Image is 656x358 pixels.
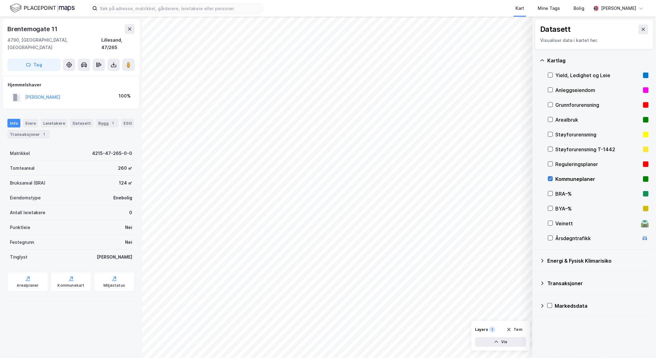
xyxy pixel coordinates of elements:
[70,119,93,127] div: Datasett
[96,119,119,127] div: Bygg
[97,253,132,261] div: [PERSON_NAME]
[10,224,30,231] div: Punktleie
[475,327,488,332] div: Layers
[547,280,649,287] div: Transaksjoner
[7,24,59,34] div: Brentemogate 11
[57,283,84,288] div: Kommunekart
[10,164,35,172] div: Tomteareal
[119,92,131,100] div: 100%
[555,175,641,183] div: Kommuneplaner
[7,130,50,139] div: Transaksjoner
[101,36,135,51] div: Lillesand, 47/265
[555,86,641,94] div: Anleggseiendom
[555,235,639,242] div: Årsdøgntrafikk
[641,219,649,227] div: 🛣️
[7,36,101,51] div: 4790, [GEOGRAPHIC_DATA], [GEOGRAPHIC_DATA]
[625,328,656,358] div: Kontrollprogram for chat
[574,5,584,12] div: Bolig
[125,224,132,231] div: Nei
[23,119,38,127] div: Eiere
[17,283,39,288] div: Arealplaner
[129,209,132,216] div: 0
[503,325,526,335] button: Tøm
[41,119,68,127] div: Leietakere
[555,160,641,168] div: Reguleringsplaner
[515,5,524,12] div: Kart
[10,179,45,187] div: Bruksareal (BRA)
[475,337,526,347] button: Vis
[489,327,495,333] div: 1
[555,72,641,79] div: Yield, Ledighet og Leie
[555,146,641,153] div: Støyforurensning T-1442
[110,120,116,126] div: 1
[97,4,262,13] input: Søk på adresse, matrikkel, gårdeiere, leietakere eller personer
[555,190,641,198] div: BRA–%
[555,205,641,212] div: BYA–%
[7,119,20,127] div: Info
[555,116,641,123] div: Arealbruk
[125,239,132,246] div: Nei
[8,81,134,89] div: Hjemmelshaver
[547,57,649,64] div: Kartlag
[10,150,30,157] div: Matrikkel
[625,328,656,358] iframe: Chat Widget
[10,3,75,14] img: logo.f888ab2527a4732fd821a326f86c7f29.svg
[538,5,560,12] div: Mine Tags
[10,209,45,216] div: Antall leietakere
[118,164,132,172] div: 260 ㎡
[92,150,132,157] div: 4215-47-265-0-0
[10,239,34,246] div: Festegrunn
[41,131,47,137] div: 1
[555,302,649,310] div: Markedsdata
[547,257,649,264] div: Energi & Fysisk Klimarisiko
[10,194,41,202] div: Eiendomstype
[601,5,636,12] div: [PERSON_NAME]
[540,37,648,44] div: Visualiser data i kartet her.
[119,179,132,187] div: 124 ㎡
[103,283,125,288] div: Miljøstatus
[7,59,61,71] button: Tag
[10,253,27,261] div: Tinglyst
[540,24,571,34] div: Datasett
[555,101,641,109] div: Grunnforurensning
[555,131,641,138] div: Støyforurensning
[113,194,132,202] div: Enebolig
[555,220,639,227] div: Veinett
[121,119,134,127] div: ESG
